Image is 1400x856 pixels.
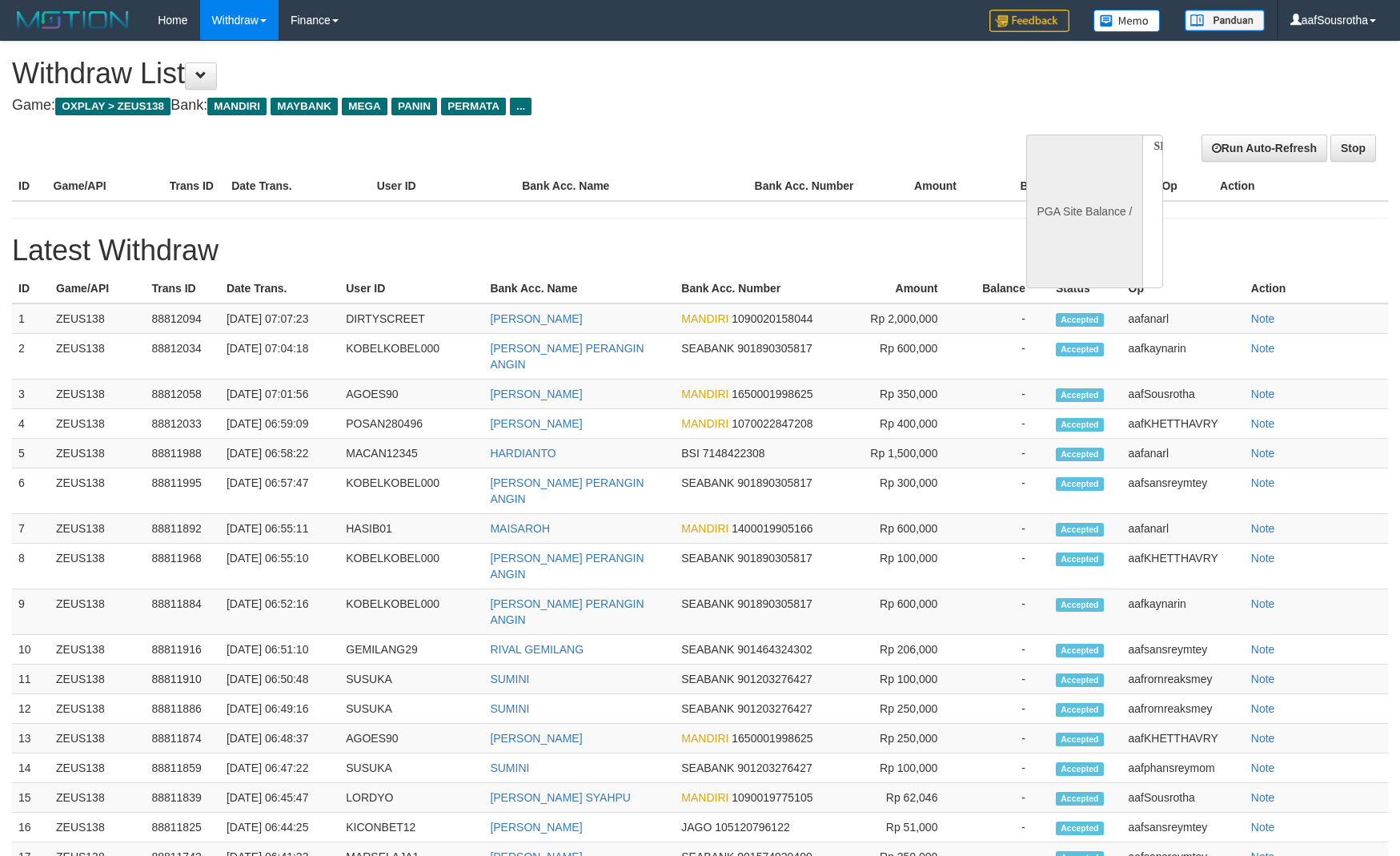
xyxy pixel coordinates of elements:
[339,754,483,783] td: SUSUKA
[1251,447,1275,460] a: Note
[681,312,728,325] span: MANDIRI
[737,597,812,610] span: 901890305817
[12,544,50,589] td: 8
[441,98,506,115] span: PERMATA
[732,417,812,430] span: 1070022847208
[490,476,644,505] a: [PERSON_NAME] PERANGIN ANGIN
[1251,702,1275,715] a: Note
[12,468,50,514] td: 6
[50,274,145,303] th: Game/API
[1056,762,1104,776] span: Accepted
[1122,274,1245,303] th: Op
[12,380,50,409] td: 3
[858,380,961,409] td: Rp 350,000
[271,98,338,115] span: MAYBANK
[681,597,734,610] span: SEABANK
[220,334,339,380] td: [DATE] 07:04:18
[220,439,339,468] td: [DATE] 06:58:22
[12,235,1388,267] h1: Latest Withdraw
[961,303,1049,334] td: -
[961,665,1049,694] td: -
[1056,418,1104,432] span: Accepted
[220,380,339,409] td: [DATE] 07:01:56
[50,665,145,694] td: ZEUS138
[145,468,220,514] td: 88811995
[339,724,483,754] td: AGOES90
[339,783,483,813] td: LORDYO
[163,171,225,201] th: Trans ID
[681,342,734,355] span: SEABANK
[961,514,1049,544] td: -
[220,635,339,665] td: [DATE] 06:51:10
[1185,10,1265,31] img: panduan.png
[858,274,961,303] th: Amount
[1056,448,1104,461] span: Accepted
[47,171,163,201] th: Game/API
[490,732,582,745] a: [PERSON_NAME]
[12,783,50,813] td: 15
[1026,135,1141,288] div: PGA Site Balance /
[220,783,339,813] td: [DATE] 06:45:47
[961,544,1049,589] td: -
[1056,313,1104,327] span: Accepted
[490,597,644,626] a: [PERSON_NAME] PERANGIN ANGIN
[858,724,961,754] td: Rp 250,000
[1122,334,1245,380] td: aafkaynarin
[12,724,50,754] td: 13
[1122,783,1245,813] td: aafSousrotha
[1122,303,1245,334] td: aafanarl
[858,694,961,724] td: Rp 250,000
[737,476,812,489] span: 901890305817
[55,98,170,115] span: OXPLAY > ZEUS138
[339,439,483,468] td: MACAN12345
[12,274,50,303] th: ID
[961,783,1049,813] td: -
[50,754,145,783] td: ZEUS138
[858,303,961,334] td: Rp 2,000,000
[681,643,734,656] span: SEABANK
[1251,821,1275,834] a: Note
[145,544,220,589] td: 88811968
[989,10,1069,32] img: Feedback.jpg
[737,702,812,715] span: 901203276427
[490,312,582,325] a: [PERSON_NAME]
[50,334,145,380] td: ZEUS138
[220,589,339,635] td: [DATE] 06:52:16
[864,171,981,201] th: Amount
[737,342,812,355] span: 901890305817
[1201,135,1327,162] a: Run Auto-Refresh
[207,98,267,115] span: MANDIRI
[145,274,220,303] th: Trans ID
[681,417,728,430] span: MANDIRI
[961,468,1049,514] td: -
[371,171,516,201] th: User ID
[145,635,220,665] td: 88811916
[339,514,483,544] td: HASIB01
[681,762,734,774] span: SEABANK
[681,476,734,489] span: SEABANK
[50,635,145,665] td: ZEUS138
[145,724,220,754] td: 88811874
[1122,514,1245,544] td: aafanarl
[1122,665,1245,694] td: aafrornreaksmey
[220,813,339,842] td: [DATE] 06:44:25
[12,334,50,380] td: 2
[145,439,220,468] td: 88811988
[675,274,858,303] th: Bank Acc. Number
[732,388,812,400] span: 1650001998625
[490,702,529,715] a: SUMINI
[1122,754,1245,783] td: aafphansreymom
[50,724,145,754] td: ZEUS138
[339,665,483,694] td: SUSUKA
[715,821,789,834] span: 105120796122
[1122,813,1245,842] td: aafsansreymtey
[858,409,961,439] td: Rp 400,000
[1056,598,1104,612] span: Accepted
[981,171,1087,201] th: Balance
[339,589,483,635] td: KOBELKOBEL000
[145,813,220,842] td: 88811825
[12,303,50,334] td: 1
[12,8,134,32] img: MOTION_logo.png
[961,409,1049,439] td: -
[12,635,50,665] td: 10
